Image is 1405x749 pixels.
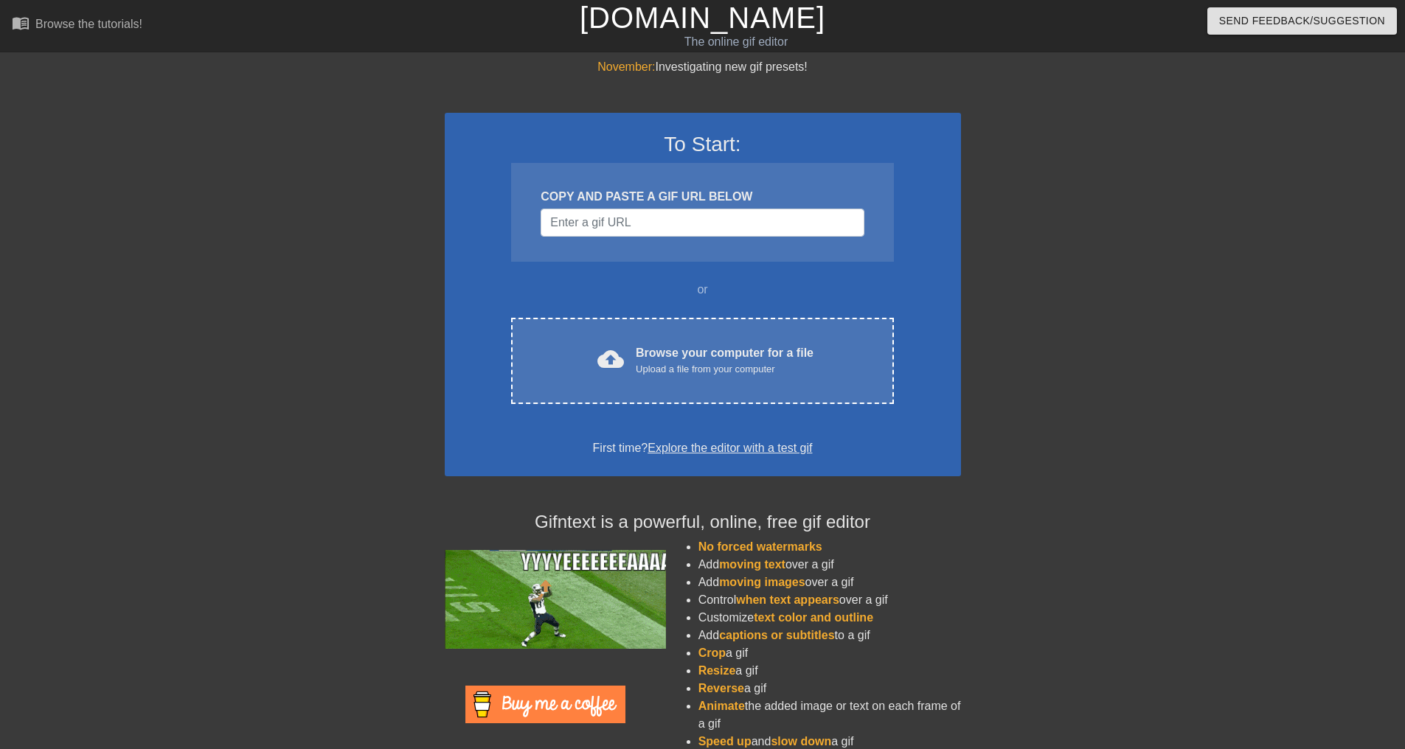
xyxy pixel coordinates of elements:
span: Crop [698,647,726,659]
img: football_small.gif [445,550,666,649]
li: Add to a gif [698,627,961,644]
span: No forced watermarks [698,540,822,553]
h4: Gifntext is a powerful, online, free gif editor [445,512,961,533]
li: a gif [698,680,961,697]
li: a gif [698,644,961,662]
span: text color and outline [754,611,873,624]
span: moving text [719,558,785,571]
a: Explore the editor with a test gif [648,442,812,454]
div: The online gif editor [476,33,996,51]
span: Animate [698,700,745,712]
div: or [483,281,923,299]
span: Resize [698,664,736,677]
a: [DOMAIN_NAME] [580,1,825,34]
span: Reverse [698,682,744,694]
div: Browse your computer for a file [636,344,813,377]
a: Browse the tutorials! [12,14,142,37]
div: COPY AND PASTE A GIF URL BELOW [541,188,864,206]
span: when text appears [736,593,839,606]
span: cloud_upload [597,346,624,372]
li: the added image or text on each frame of a gif [698,697,961,733]
h3: To Start: [464,132,942,157]
button: Send Feedback/Suggestion [1207,7,1397,35]
img: Buy Me A Coffee [465,686,625,723]
span: Speed up [698,735,752,748]
li: Add over a gif [698,556,961,574]
span: Send Feedback/Suggestion [1219,12,1385,30]
div: Browse the tutorials! [35,18,142,30]
li: Add over a gif [698,574,961,591]
span: moving images [719,576,805,588]
div: Investigating new gif presets! [445,58,961,76]
span: November: [597,60,655,73]
span: captions or subtitles [719,629,834,641]
li: Customize [698,609,961,627]
div: Upload a file from your computer [636,362,813,377]
li: a gif [698,662,961,680]
span: slow down [771,735,831,748]
span: menu_book [12,14,30,32]
div: First time? [464,439,942,457]
input: Username [541,209,864,237]
li: Control over a gif [698,591,961,609]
